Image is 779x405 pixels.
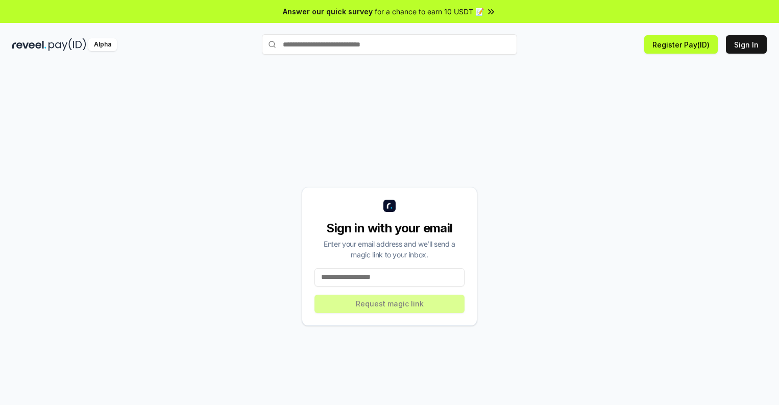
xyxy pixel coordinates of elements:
img: logo_small [383,200,396,212]
img: pay_id [48,38,86,51]
div: Sign in with your email [314,220,465,236]
div: Enter your email address and we’ll send a magic link to your inbox. [314,239,465,260]
button: Sign In [726,35,767,54]
div: Alpha [88,38,117,51]
button: Register Pay(ID) [644,35,718,54]
img: reveel_dark [12,38,46,51]
span: Answer our quick survey [283,6,373,17]
span: for a chance to earn 10 USDT 📝 [375,6,484,17]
